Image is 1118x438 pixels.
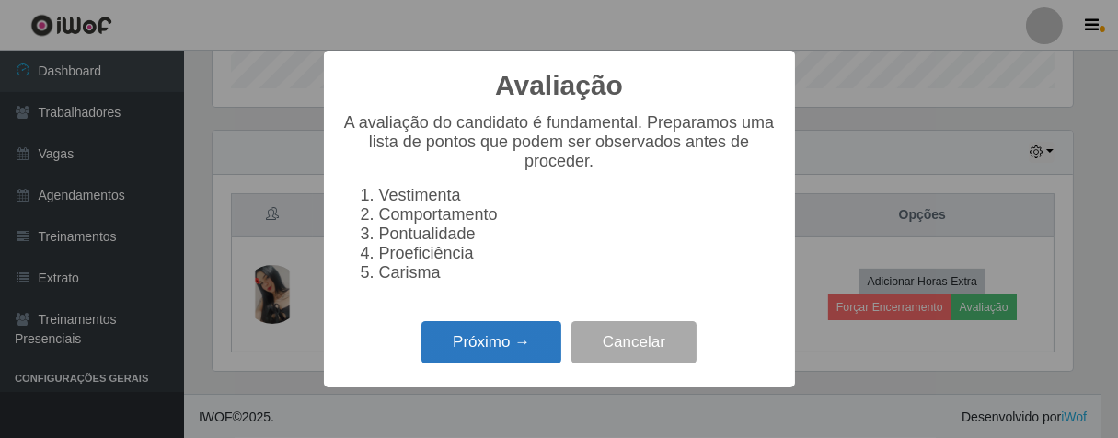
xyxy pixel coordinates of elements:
[495,69,623,102] h2: Avaliação
[379,186,777,205] li: Vestimenta
[342,113,777,171] p: A avaliação do candidato é fundamental. Preparamos uma lista de pontos que podem ser observados a...
[571,321,697,364] button: Cancelar
[379,244,777,263] li: Proeficiência
[379,205,777,225] li: Comportamento
[379,263,777,282] li: Carisma
[379,225,777,244] li: Pontualidade
[421,321,561,364] button: Próximo →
